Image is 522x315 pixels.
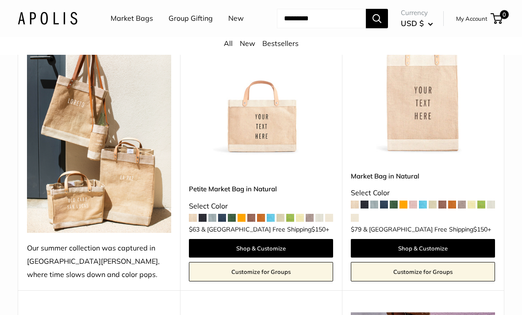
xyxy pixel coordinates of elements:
[351,186,495,200] div: Select Color
[189,11,333,155] a: Petite Market Bag in Naturaldescription_Effortless style that elevates every moment
[456,13,487,24] a: My Account
[189,184,333,194] a: Petite Market Bag in Natural
[189,200,333,213] div: Select Color
[169,12,213,25] a: Group Gifting
[351,171,495,181] a: Market Bag in Natural
[111,12,153,25] a: Market Bags
[277,9,366,28] input: Search...
[401,7,433,19] span: Currency
[351,11,495,155] a: Market Bag in NaturalMarket Bag in Natural
[351,239,495,258] a: Shop & Customize
[189,262,333,281] a: Customize for Groups
[18,12,77,25] img: Apolis
[189,239,333,258] a: Shop & Customize
[401,19,424,28] span: USD $
[363,226,491,232] span: & [GEOGRAPHIC_DATA] Free Shipping +
[351,225,361,233] span: $79
[351,262,495,281] a: Customize for Groups
[351,11,495,155] img: Market Bag in Natural
[240,39,255,48] a: New
[201,226,329,232] span: & [GEOGRAPHIC_DATA] Free Shipping +
[189,11,333,155] img: Petite Market Bag in Natural
[491,13,503,24] a: 0
[228,12,244,25] a: New
[311,225,326,233] span: $150
[27,242,171,281] div: Our summer collection was captured in [GEOGRAPHIC_DATA][PERSON_NAME], where time slows down and c...
[262,39,299,48] a: Bestsellers
[224,39,233,48] a: All
[27,11,171,233] img: Our summer collection was captured in Todos Santos, where time slows down and color pops.
[189,225,200,233] span: $63
[401,16,433,30] button: USD $
[366,9,388,28] button: Search
[500,10,509,19] span: 0
[473,225,487,233] span: $150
